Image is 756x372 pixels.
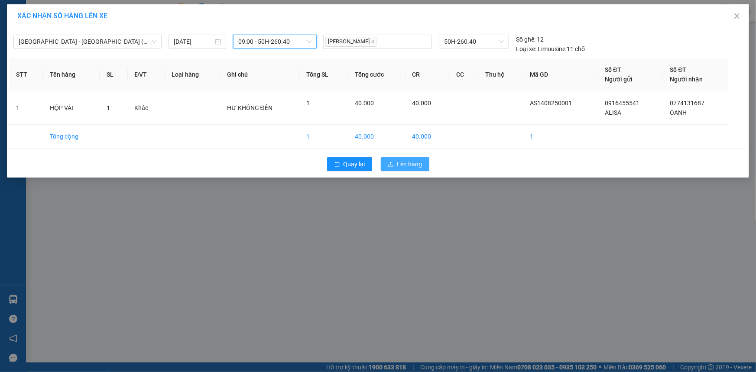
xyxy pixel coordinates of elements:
[17,12,107,20] span: XÁC NHẬN SỐ HÀNG LÊN XE
[530,100,572,107] span: AS1408250001
[670,66,687,73] span: Số ĐT
[605,66,622,73] span: Số ĐT
[107,104,110,111] span: 1
[43,125,100,149] td: Tổng cộng
[388,161,394,168] span: upload
[43,58,100,91] th: Tên hàng
[9,91,43,125] td: 1
[371,39,375,44] span: close
[300,58,348,91] th: Tổng SL
[100,58,127,91] th: SL
[227,104,273,111] span: HƯ KHÔNG ĐỀN
[238,35,311,48] span: 09:00 - 50H-260.40
[325,37,376,47] span: [PERSON_NAME]
[381,157,429,171] button: uploadLên hàng
[605,109,622,116] span: ALISA
[516,35,544,44] div: 12
[174,37,213,46] input: 14/08/2025
[523,125,598,149] td: 1
[165,58,220,91] th: Loại hàng
[43,91,100,125] td: HỘP VẢI
[670,76,703,83] span: Người nhận
[449,58,478,91] th: CC
[605,76,633,83] span: Người gửi
[523,58,598,91] th: Mã GD
[9,58,43,91] th: STT
[406,125,450,149] td: 40.000
[406,58,450,91] th: CR
[220,58,300,91] th: Ghi chú
[733,13,740,19] span: close
[516,44,536,54] span: Loại xe:
[348,125,406,149] td: 40.000
[348,58,406,91] th: Tổng cước
[670,100,705,107] span: 0774131687
[334,161,340,168] span: rollback
[300,125,348,149] td: 1
[128,58,165,91] th: ĐVT
[516,35,535,44] span: Số ghế:
[605,100,640,107] span: 0916455541
[307,100,310,107] span: 1
[444,35,504,48] span: 50H-260.40
[355,100,374,107] span: 40.000
[670,109,687,116] span: OANH
[327,157,372,171] button: rollbackQuay lại
[478,58,523,91] th: Thu hộ
[344,159,365,169] span: Quay lại
[19,35,156,48] span: Sài Gòn - Tây Ninh (VIP)
[516,44,585,54] div: Limousine 11 chỗ
[725,4,749,29] button: Close
[397,159,422,169] span: Lên hàng
[412,100,432,107] span: 40.000
[128,91,165,125] td: Khác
